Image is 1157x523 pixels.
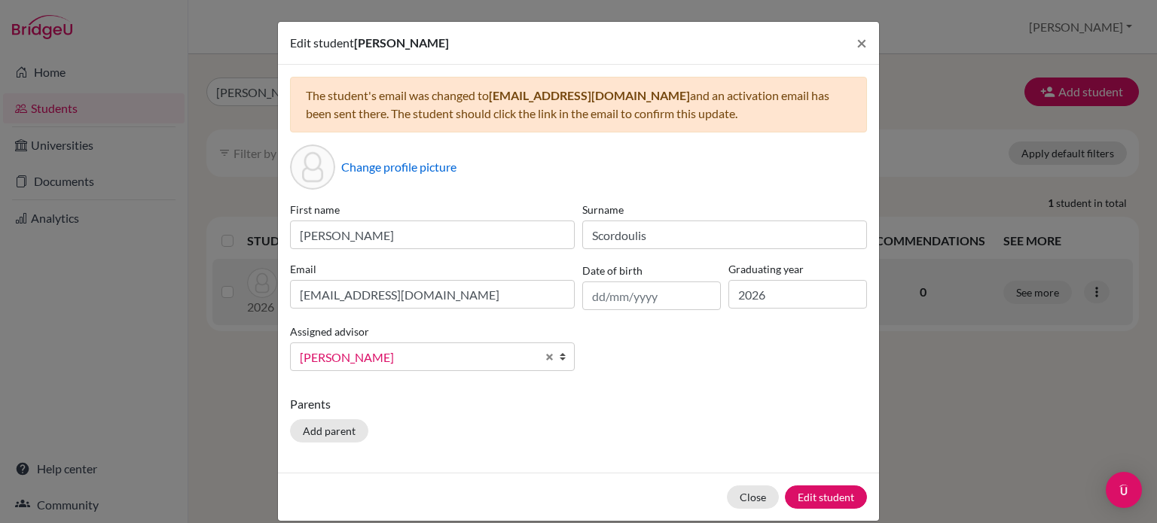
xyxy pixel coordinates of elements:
[290,395,867,413] p: Parents
[300,348,536,367] span: [PERSON_NAME]
[844,22,879,64] button: Close
[290,419,368,442] button: Add parent
[582,202,867,217] label: Surname
[290,202,575,217] label: First name
[582,263,643,278] label: Date of birth
[856,32,867,53] span: ×
[727,485,779,509] button: Close
[354,35,449,50] span: [PERSON_NAME]
[728,261,867,277] label: Graduating year
[489,88,690,102] span: [EMAIL_ADDRESS][DOMAIN_NAME]
[290,144,335,190] div: Profile picture
[290,77,867,132] div: The student's email was changed to and an activation email has been sent there. The student shoul...
[290,261,575,277] label: Email
[290,324,369,339] label: Assigned advisor
[1106,472,1142,508] div: Open Intercom Messenger
[785,485,867,509] button: Edit student
[582,281,721,310] input: dd/mm/yyyy
[290,35,354,50] span: Edit student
